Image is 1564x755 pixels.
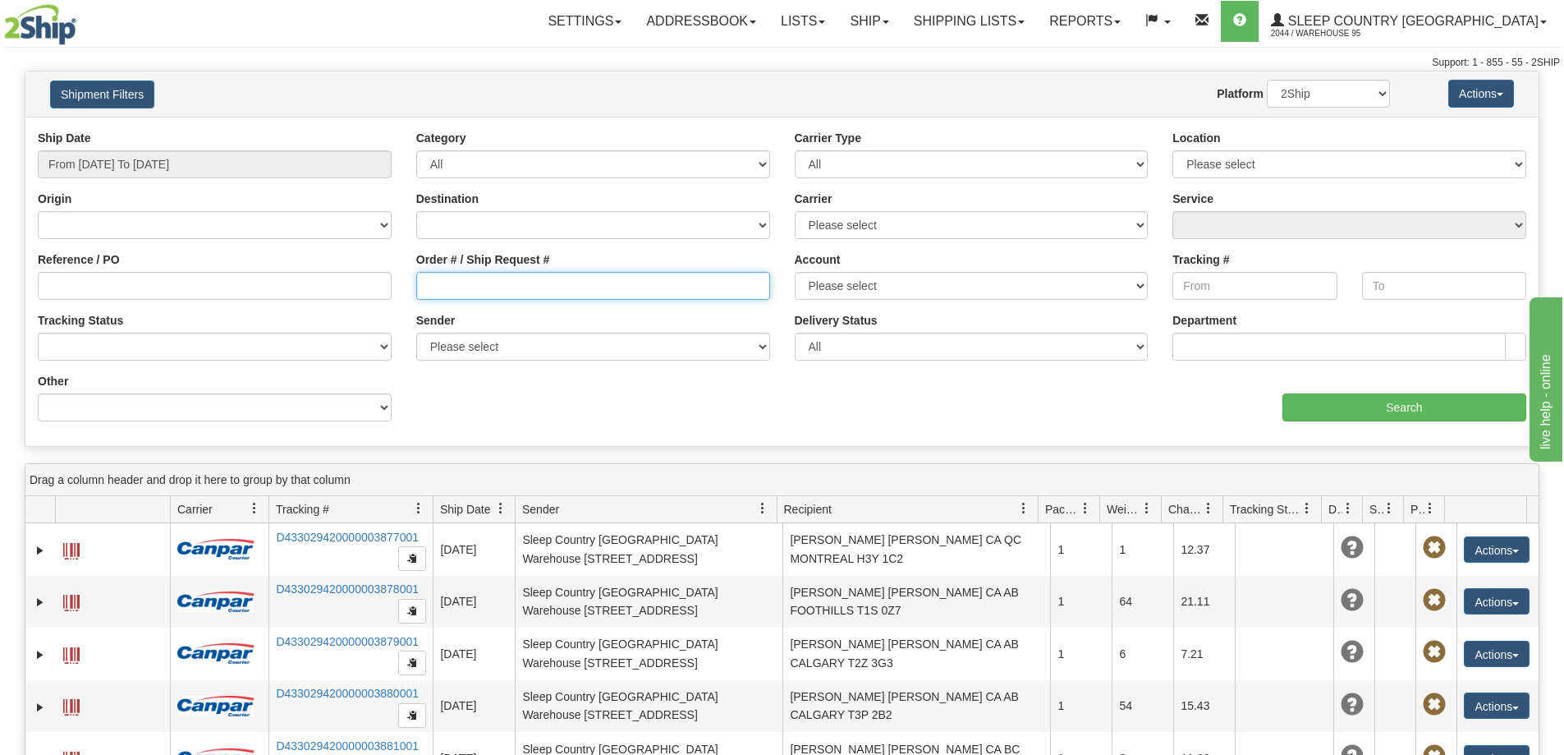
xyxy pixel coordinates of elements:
[515,576,782,628] td: Sleep Country [GEOGRAPHIC_DATA] Warehouse [STREET_ADDRESS]
[177,643,255,664] img: 14 - Canpar
[515,680,782,733] td: Sleep Country [GEOGRAPHIC_DATA] Warehouse [STREET_ADDRESS]
[32,699,48,716] a: Expand
[25,464,1539,496] div: grid grouping header
[1107,501,1141,518] span: Weight
[32,542,48,559] a: Expand
[1423,589,1446,612] span: Pickup Not Assigned
[12,10,152,30] div: live help - online
[782,523,1050,576] td: [PERSON_NAME] [PERSON_NAME] CA QC MONTREAL H3Y 1C2
[1328,501,1342,518] span: Delivery Status
[38,191,71,207] label: Origin
[515,628,782,680] td: Sleep Country [GEOGRAPHIC_DATA] Warehouse [STREET_ADDRESS]
[63,640,80,666] a: Label
[1416,495,1444,523] a: Pickup Status filter column settings
[63,587,80,614] a: Label
[63,692,80,718] a: Label
[1172,130,1220,146] label: Location
[795,251,841,268] label: Account
[1375,495,1403,523] a: Shipment Issues filter column settings
[784,501,832,518] span: Recipient
[416,312,455,329] label: Sender
[1526,293,1562,461] iframe: chat widget
[276,687,419,700] a: D433029420000003880001
[1341,589,1364,612] span: Unknown
[440,501,490,518] span: Ship Date
[1341,693,1364,716] span: Unknown
[1259,1,1559,42] a: Sleep Country [GEOGRAPHIC_DATA] 2044 / Warehouse 95
[1050,523,1112,576] td: 1
[4,56,1560,70] div: Support: 1 - 855 - 55 - 2SHIP
[795,130,861,146] label: Carrier Type
[1230,501,1301,518] span: Tracking Status
[782,576,1050,628] td: [PERSON_NAME] [PERSON_NAME] CA AB FOOTHILLS T1S 0Z7
[405,495,433,523] a: Tracking # filter column settings
[38,312,123,329] label: Tracking Status
[433,523,515,576] td: [DATE]
[1334,495,1362,523] a: Delivery Status filter column settings
[487,495,515,523] a: Ship Date filter column settings
[276,739,419,753] a: D433029420000003881001
[38,373,68,389] label: Other
[1423,536,1446,559] span: Pickup Not Assigned
[634,1,768,42] a: Addressbook
[795,312,878,329] label: Delivery Status
[1448,80,1514,108] button: Actions
[38,130,91,146] label: Ship Date
[1195,495,1222,523] a: Charge filter column settings
[1172,191,1213,207] label: Service
[1293,495,1321,523] a: Tracking Status filter column settings
[768,1,837,42] a: Lists
[433,576,515,628] td: [DATE]
[782,680,1050,733] td: [PERSON_NAME] [PERSON_NAME] CA AB CALGARY T3P 2B2
[1423,693,1446,716] span: Pickup Not Assigned
[32,647,48,663] a: Expand
[416,130,466,146] label: Category
[177,539,255,559] img: 14 - Canpar
[1423,641,1446,664] span: Pickup Not Assigned
[50,81,154,108] button: Shipment Filters
[795,191,832,207] label: Carrier
[177,501,213,518] span: Carrier
[177,696,255,716] img: 14 - Canpar
[1341,641,1364,664] span: Unknown
[1173,628,1235,680] td: 7.21
[1464,536,1530,563] button: Actions
[177,592,255,612] img: 14 - Canpar
[1112,523,1173,576] td: 1
[515,523,782,576] td: Sleep Country [GEOGRAPHIC_DATA] Warehouse [STREET_ADDRESS]
[1173,680,1235,733] td: 15.43
[1045,501,1080,518] span: Packages
[38,251,120,268] label: Reference / PO
[398,546,426,571] button: Copy to clipboard
[63,536,80,562] a: Label
[1172,312,1236,329] label: Department
[433,680,515,733] td: [DATE]
[1362,272,1526,300] input: To
[1464,588,1530,615] button: Actions
[1282,394,1526,421] input: Search
[276,635,419,648] a: D433029420000003879001
[1284,14,1539,28] span: Sleep Country [GEOGRAPHIC_DATA]
[1112,628,1173,680] td: 6
[1172,251,1229,268] label: Tracking #
[1010,495,1038,523] a: Recipient filter column settings
[433,628,515,680] td: [DATE]
[1112,680,1173,733] td: 54
[1369,501,1383,518] span: Shipment Issues
[276,501,329,518] span: Tracking #
[276,582,419,596] a: D433029420000003878001
[782,628,1050,680] td: [PERSON_NAME] [PERSON_NAME] CA AB CALGARY T2Z 3G3
[1271,25,1394,42] span: 2044 / Warehouse 95
[398,651,426,675] button: Copy to clipboard
[901,1,1037,42] a: Shipping lists
[1464,693,1530,719] button: Actions
[837,1,901,42] a: Ship
[1172,272,1337,300] input: From
[416,251,550,268] label: Order # / Ship Request #
[1464,641,1530,667] button: Actions
[241,495,268,523] a: Carrier filter column settings
[1037,1,1133,42] a: Reports
[1173,576,1235,628] td: 21.11
[398,703,426,728] button: Copy to clipboard
[32,594,48,610] a: Expand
